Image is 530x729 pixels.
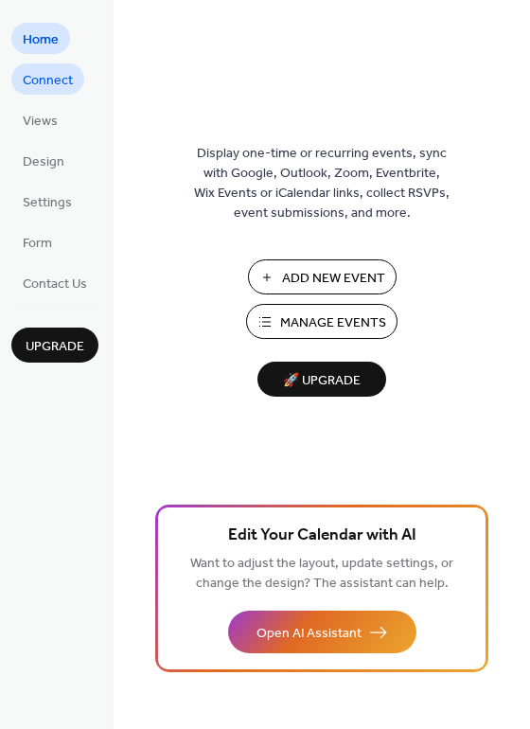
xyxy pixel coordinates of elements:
span: Contact Us [23,275,87,294]
span: 🚀 Upgrade [269,368,375,394]
button: Add New Event [248,259,397,294]
span: Home [23,30,59,50]
a: Connect [11,63,84,95]
span: Views [23,112,58,132]
span: Form [23,234,52,254]
a: Form [11,226,63,258]
span: Want to adjust the layout, update settings, or change the design? The assistant can help. [190,551,453,596]
span: Edit Your Calendar with AI [228,523,416,549]
span: Settings [23,193,72,213]
span: Design [23,152,64,172]
span: Display one-time or recurring events, sync with Google, Outlook, Zoom, Eventbrite, Wix Events or ... [194,144,450,223]
button: 🚀 Upgrade [257,362,386,397]
span: Open AI Assistant [256,624,362,644]
a: Home [11,23,70,54]
a: Design [11,145,76,176]
span: Manage Events [280,313,386,333]
button: Manage Events [246,304,397,339]
span: Add New Event [282,269,385,289]
button: Open AI Assistant [228,611,416,653]
span: Upgrade [26,337,84,357]
button: Upgrade [11,328,98,363]
span: Connect [23,71,73,91]
a: Settings [11,186,83,217]
a: Contact Us [11,267,98,298]
a: Views [11,104,69,135]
